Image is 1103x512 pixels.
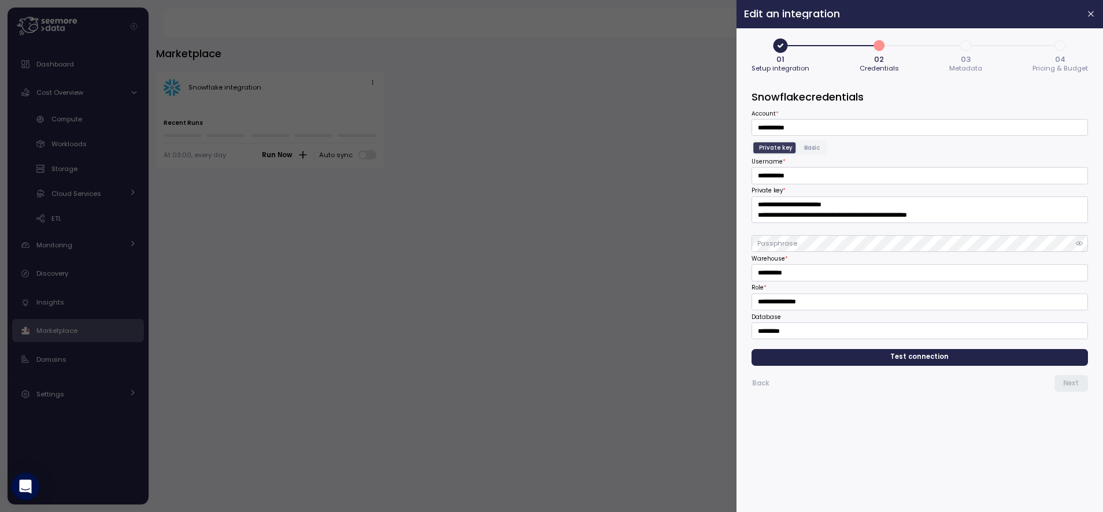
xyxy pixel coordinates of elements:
button: 202Credentials [860,36,899,75]
button: Next [1054,375,1088,392]
button: Test connection [752,349,1088,366]
span: Basic [804,143,820,152]
span: Next [1063,376,1079,391]
h3: Snowflake credentials [752,90,1088,104]
span: Test connection [891,350,949,365]
span: 01 [776,55,784,63]
span: Metadata [949,65,982,72]
span: 04 [1055,55,1065,63]
div: Open Intercom Messenger [12,473,39,500]
span: Setup integration [752,65,809,72]
button: 01Setup integration [752,36,809,75]
span: Back [752,376,769,391]
span: Pricing & Budget [1032,65,1088,72]
button: 404Pricing & Budget [1032,36,1088,75]
h2: Edit an integration [744,9,1077,19]
span: 03 [961,55,971,63]
span: 02 [875,55,884,63]
span: 2 [869,36,889,55]
span: 4 [1050,36,1070,55]
button: Back [752,375,770,392]
span: Credentials [860,65,899,72]
button: 303Metadata [949,36,982,75]
span: Private key [759,143,793,152]
span: 3 [956,36,976,55]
